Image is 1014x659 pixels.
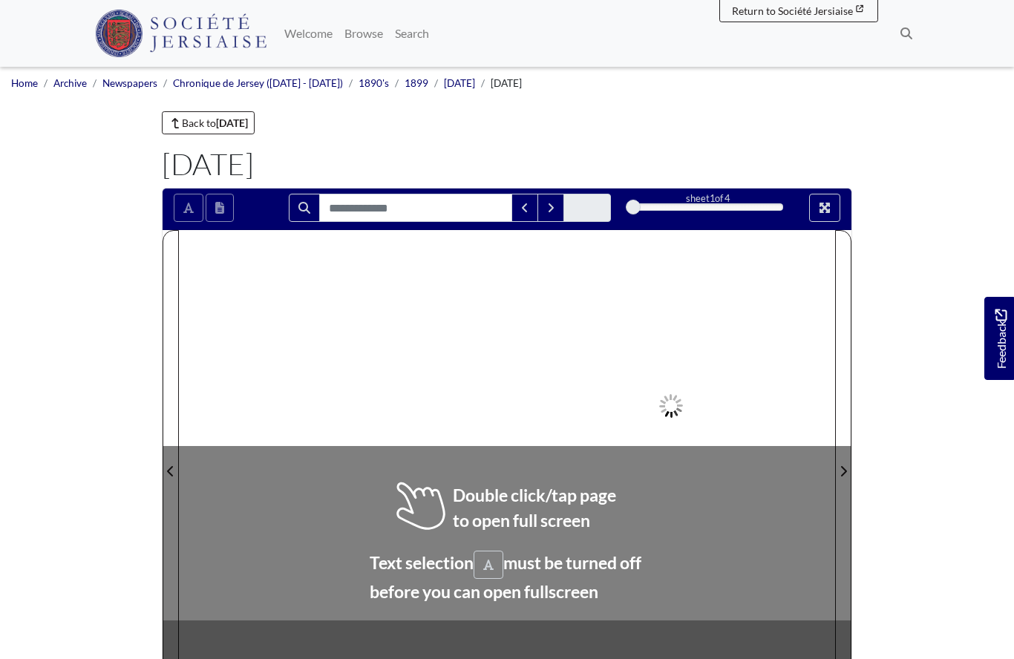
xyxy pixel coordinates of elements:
a: Back to[DATE] [162,111,255,134]
a: Home [11,77,38,89]
h1: [DATE] [162,146,852,182]
a: 1899 [405,77,428,89]
span: Return to Société Jersiaise [732,4,853,17]
div: sheet of 4 [633,191,783,206]
a: 1890's [359,77,389,89]
button: Toggle text selection (Alt+T) [174,194,203,222]
a: Would you like to provide feedback? [984,297,1014,380]
a: Archive [53,77,87,89]
button: Next Match [537,194,564,222]
button: Previous Match [511,194,538,222]
a: Browse [338,19,389,48]
input: Search for [319,194,512,222]
a: Search [389,19,435,48]
a: Chronique de Jersey ([DATE] - [DATE]) [173,77,343,89]
img: Société Jersiaise [95,10,266,57]
button: Search [289,194,320,222]
span: 1 [710,192,715,204]
button: Full screen mode [809,194,840,222]
span: Feedback [992,309,1010,369]
a: Société Jersiaise logo [95,6,266,61]
a: [DATE] [444,77,475,89]
span: [DATE] [491,77,522,89]
button: Open transcription window [206,194,234,222]
strong: [DATE] [216,117,248,129]
a: Welcome [278,19,338,48]
a: Newspapers [102,77,157,89]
